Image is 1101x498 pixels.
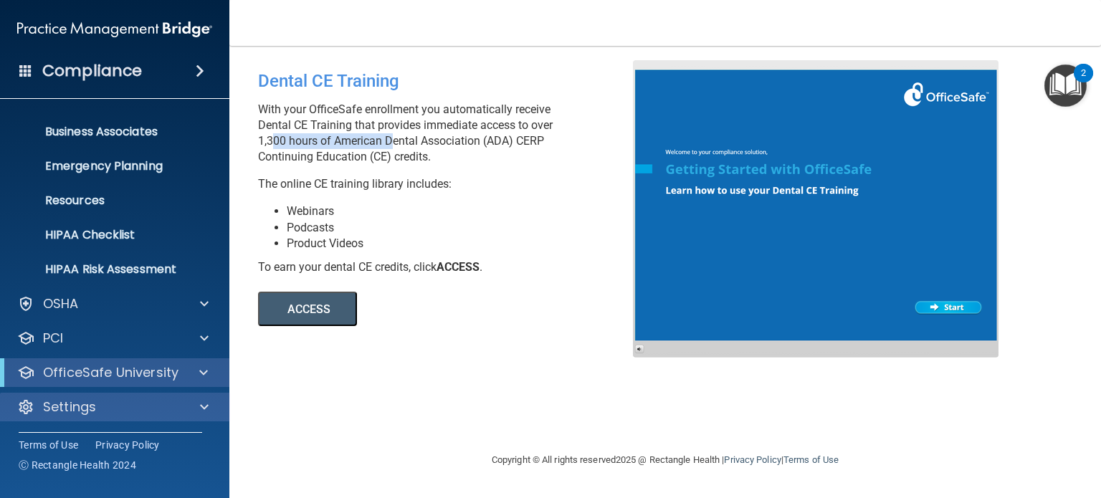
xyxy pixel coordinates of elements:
[43,295,79,312] p: OSHA
[287,236,644,252] li: Product Videos
[287,203,644,219] li: Webinars
[437,260,480,274] b: ACCESS
[19,438,78,452] a: Terms of Use
[9,193,205,208] p: Resources
[17,398,209,416] a: Settings
[258,102,644,165] p: With your OfficeSafe enrollment you automatically receive Dental CE Training that provides immedi...
[258,259,644,275] div: To earn your dental CE credits, click .
[17,330,209,347] a: PCI
[1081,73,1086,92] div: 2
[404,437,927,483] div: Copyright © All rights reserved 2025 @ Rectangle Health | |
[43,364,178,381] p: OfficeSafe University
[9,262,205,277] p: HIPAA Risk Assessment
[19,458,136,472] span: Ⓒ Rectangle Health 2024
[1044,64,1087,107] button: Open Resource Center, 2 new notifications
[17,295,209,312] a: OSHA
[258,305,650,315] a: ACCESS
[258,176,644,192] p: The online CE training library includes:
[17,364,208,381] a: OfficeSafe University
[9,159,205,173] p: Emergency Planning
[724,454,781,465] a: Privacy Policy
[783,454,839,465] a: Terms of Use
[42,61,142,81] h4: Compliance
[43,330,63,347] p: PCI
[95,438,160,452] a: Privacy Policy
[258,60,644,102] div: Dental CE Training
[258,292,357,326] button: ACCESS
[287,220,644,236] li: Podcasts
[17,15,212,44] img: PMB logo
[9,125,205,139] p: Business Associates
[43,398,96,416] p: Settings
[9,228,205,242] p: HIPAA Checklist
